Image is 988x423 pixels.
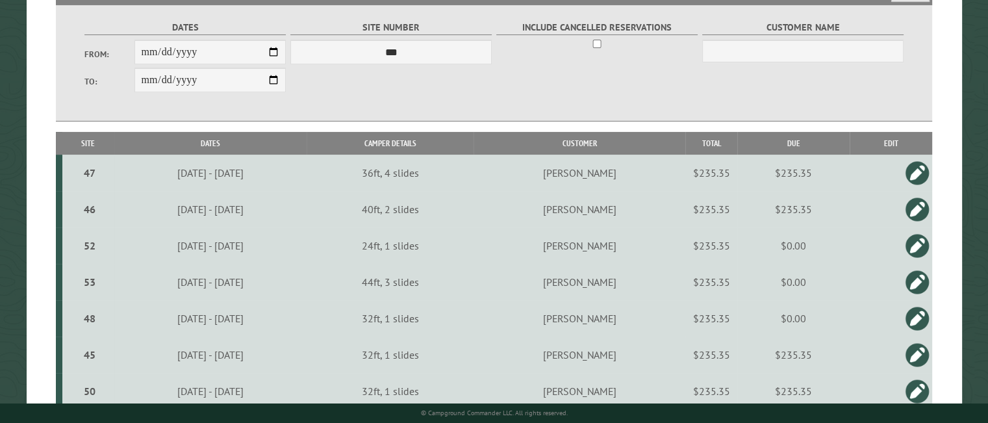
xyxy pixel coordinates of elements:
th: Camper Details [307,132,474,155]
td: [PERSON_NAME] [474,191,685,227]
td: $0.00 [737,227,850,264]
td: $0.00 [737,300,850,337]
td: $235.35 [737,337,850,373]
label: From: [84,48,135,60]
td: [PERSON_NAME] [474,300,685,337]
td: 32ft, 1 slides [307,300,474,337]
th: Dates [114,132,307,155]
th: Due [737,132,850,155]
td: $235.35 [737,373,850,409]
td: $235.35 [737,155,850,191]
div: [DATE] - [DATE] [116,385,305,398]
div: 53 [68,276,112,288]
small: © Campground Commander LLC. All rights reserved. [421,409,568,417]
div: 50 [68,385,112,398]
td: 40ft, 2 slides [307,191,474,227]
td: $235.35 [737,191,850,227]
td: $235.35 [685,264,737,300]
div: 45 [68,348,112,361]
label: Site Number [290,20,492,35]
td: [PERSON_NAME] [474,155,685,191]
td: 24ft, 1 slides [307,227,474,264]
td: $235.35 [685,337,737,373]
div: [DATE] - [DATE] [116,239,305,252]
td: $235.35 [685,227,737,264]
th: Customer [474,132,685,155]
td: $0.00 [737,264,850,300]
td: 32ft, 1 slides [307,337,474,373]
label: Dates [84,20,286,35]
th: Total [685,132,737,155]
td: $235.35 [685,300,737,337]
div: 48 [68,312,112,325]
div: 52 [68,239,112,252]
div: 46 [68,203,112,216]
th: Site [62,132,114,155]
label: Include Cancelled Reservations [496,20,698,35]
td: 32ft, 1 slides [307,373,474,409]
div: [DATE] - [DATE] [116,276,305,288]
div: [DATE] - [DATE] [116,166,305,179]
label: Customer Name [702,20,904,35]
td: 36ft, 4 slides [307,155,474,191]
div: [DATE] - [DATE] [116,348,305,361]
div: 47 [68,166,112,179]
th: Edit [850,132,932,155]
td: [PERSON_NAME] [474,264,685,300]
td: $235.35 [685,373,737,409]
td: [PERSON_NAME] [474,337,685,373]
td: [PERSON_NAME] [474,373,685,409]
td: [PERSON_NAME] [474,227,685,264]
div: [DATE] - [DATE] [116,203,305,216]
td: $235.35 [685,155,737,191]
label: To: [84,75,135,88]
td: 44ft, 3 slides [307,264,474,300]
td: $235.35 [685,191,737,227]
div: [DATE] - [DATE] [116,312,305,325]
